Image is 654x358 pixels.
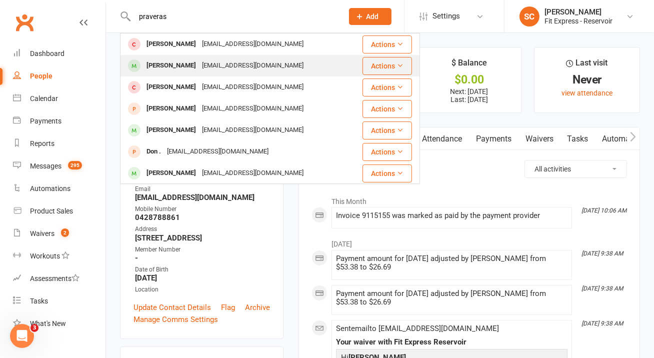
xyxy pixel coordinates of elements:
[135,233,270,242] strong: [STREET_ADDRESS]
[30,252,60,260] div: Workouts
[30,49,64,57] div: Dashboard
[581,207,626,214] i: [DATE] 10:06 AM
[311,191,627,207] li: This Month
[432,5,460,27] span: Settings
[143,101,199,116] div: [PERSON_NAME]
[13,87,105,110] a: Calendar
[519,6,539,26] div: SC
[13,245,105,267] a: Workouts
[30,229,54,237] div: Waivers
[135,245,270,254] div: Member Number
[336,338,567,346] div: Your waiver with Fit Express Reservoir
[135,184,270,194] div: Email
[336,324,499,333] span: Sent email to [EMAIL_ADDRESS][DOMAIN_NAME]
[336,211,567,220] div: Invoice 9115155 was marked as paid by the payment provider
[425,74,512,85] div: $0.00
[68,161,82,169] span: 295
[13,200,105,222] a: Product Sales
[245,301,270,313] a: Archive
[561,89,612,97] a: view attendance
[518,127,560,150] a: Waivers
[135,265,270,274] div: Date of Birth
[13,42,105,65] a: Dashboard
[135,285,270,294] div: Location
[362,164,412,182] button: Actions
[362,100,412,118] button: Actions
[30,184,70,192] div: Automations
[61,228,69,237] span: 2
[199,58,306,73] div: [EMAIL_ADDRESS][DOMAIN_NAME]
[13,132,105,155] a: Reports
[362,35,412,53] button: Actions
[30,139,54,147] div: Reports
[10,324,34,348] iframe: Intercom live chat
[221,301,235,313] a: Flag
[143,37,199,51] div: [PERSON_NAME]
[366,12,379,20] span: Add
[135,224,270,234] div: Address
[199,123,306,137] div: [EMAIL_ADDRESS][DOMAIN_NAME]
[143,166,199,180] div: [PERSON_NAME]
[30,297,48,305] div: Tasks
[349,8,391,25] button: Add
[30,162,61,170] div: Messages
[131,9,336,23] input: Search...
[13,177,105,200] a: Automations
[581,250,623,257] i: [DATE] 9:38 AM
[581,320,623,327] i: [DATE] 9:38 AM
[135,273,270,282] strong: [DATE]
[199,80,306,94] div: [EMAIL_ADDRESS][DOMAIN_NAME]
[13,110,105,132] a: Payments
[566,56,608,74] div: Last visit
[13,290,105,312] a: Tasks
[560,127,595,150] a: Tasks
[135,213,270,222] strong: 0428788861
[143,80,199,94] div: [PERSON_NAME]
[362,78,412,96] button: Actions
[143,123,199,137] div: [PERSON_NAME]
[415,127,469,150] a: Attendance
[30,274,79,282] div: Assessments
[30,324,38,332] span: 3
[30,207,73,215] div: Product Sales
[135,253,270,262] strong: -
[581,285,623,292] i: [DATE] 9:38 AM
[13,155,105,177] a: Messages 295
[451,56,487,74] div: $ Balance
[544,16,612,25] div: Fit Express - Reservoir
[362,57,412,75] button: Actions
[13,312,105,335] a: What's New
[544,7,612,16] div: [PERSON_NAME]
[543,74,630,85] div: Never
[311,233,627,249] li: [DATE]
[199,37,306,51] div: [EMAIL_ADDRESS][DOMAIN_NAME]
[30,94,58,102] div: Calendar
[336,254,567,271] div: Payment amount for [DATE] adjusted by [PERSON_NAME] from $53.38 to $26.69
[133,301,211,313] a: Update Contact Details
[30,117,61,125] div: Payments
[143,58,199,73] div: [PERSON_NAME]
[13,65,105,87] a: People
[30,319,66,327] div: What's New
[135,204,270,214] div: Mobile Number
[469,127,518,150] a: Payments
[311,160,627,175] h3: Activity
[143,144,164,159] div: Don .
[13,222,105,245] a: Waivers 2
[133,313,218,325] a: Manage Comms Settings
[12,10,37,35] a: Clubworx
[135,193,270,202] strong: [EMAIL_ADDRESS][DOMAIN_NAME]
[13,267,105,290] a: Assessments
[362,121,412,139] button: Actions
[164,144,271,159] div: [EMAIL_ADDRESS][DOMAIN_NAME]
[199,166,306,180] div: [EMAIL_ADDRESS][DOMAIN_NAME]
[425,87,512,103] p: Next: [DATE] Last: [DATE]
[336,289,567,306] div: Payment amount for [DATE] adjusted by [PERSON_NAME] from $53.38 to $26.69
[362,143,412,161] button: Actions
[30,72,52,80] div: People
[199,101,306,116] div: [EMAIL_ADDRESS][DOMAIN_NAME]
